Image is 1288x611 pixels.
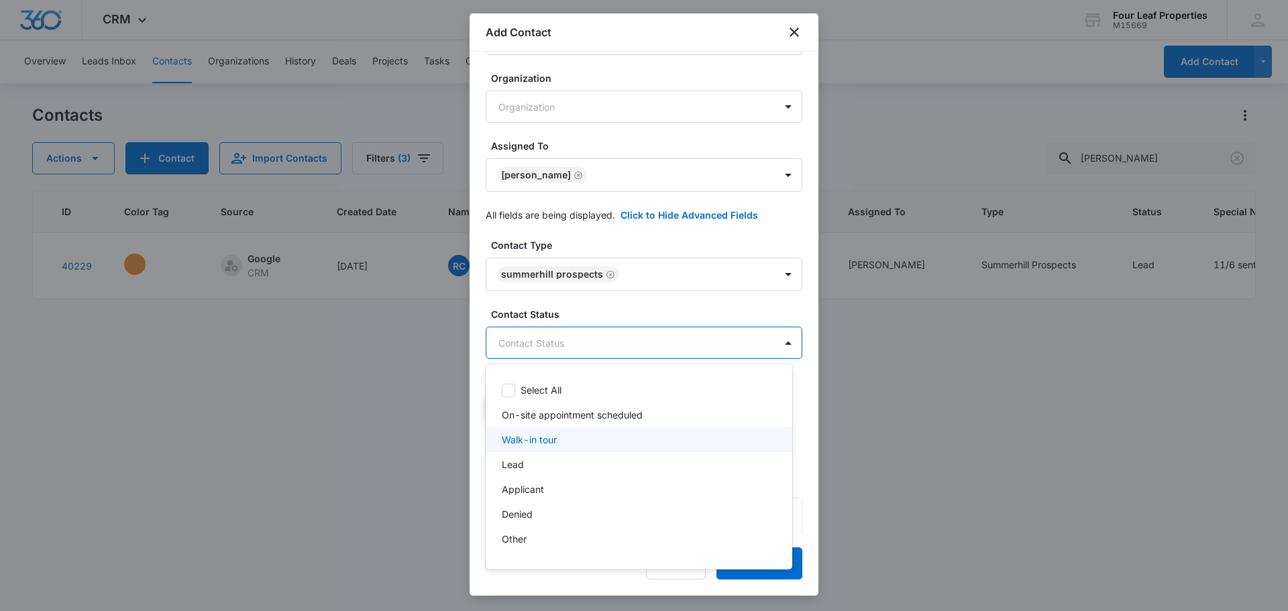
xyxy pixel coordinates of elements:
p: Walk-in tour [502,433,557,447]
p: On-site appointment scheduled [502,408,643,422]
p: Denied [502,507,533,521]
p: Denied [502,557,533,571]
p: Other [502,532,527,546]
p: Select All [521,383,561,397]
p: Applicant [502,482,544,496]
p: Lead [502,457,524,471]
